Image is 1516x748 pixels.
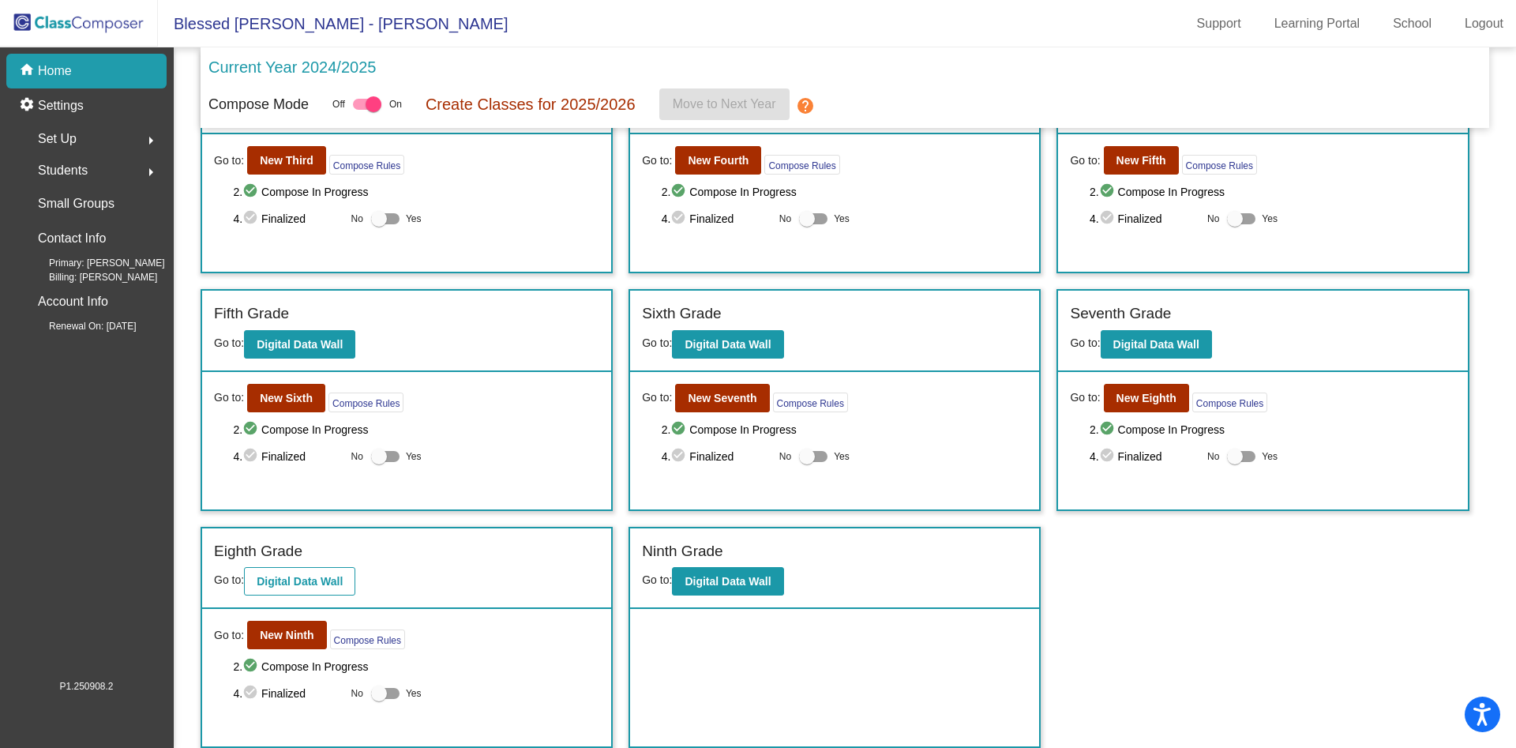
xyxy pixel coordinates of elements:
mat-icon: check_circle [1099,209,1118,228]
span: Go to: [642,389,672,406]
span: No [351,686,363,701]
button: Digital Data Wall [672,567,783,596]
p: Contact Info [38,227,106,250]
b: Digital Data Wall [685,575,771,588]
span: Billing: [PERSON_NAME] [24,270,157,284]
mat-icon: help [796,96,815,115]
button: Digital Data Wall [244,567,355,596]
mat-icon: check_circle [670,182,689,201]
span: 2. Compose In Progress [233,420,599,439]
label: Ninth Grade [642,540,722,563]
button: New Seventh [675,384,769,412]
mat-icon: check_circle [670,447,689,466]
button: Compose Rules [1182,155,1257,175]
span: On [389,97,402,111]
button: Move to Next Year [659,88,790,120]
span: Yes [406,684,422,703]
p: Compose Mode [208,94,309,115]
p: Home [38,62,72,81]
b: Digital Data Wall [257,575,343,588]
span: Go to: [642,336,672,349]
mat-icon: check_circle [670,209,689,228]
b: Digital Data Wall [685,338,771,351]
span: No [1207,449,1219,464]
a: School [1380,11,1444,36]
b: New Sixth [260,392,313,404]
button: Digital Data Wall [244,330,355,359]
span: Yes [1262,209,1278,228]
mat-icon: check_circle [1099,182,1118,201]
mat-icon: check_circle [242,657,261,676]
span: Go to: [1070,152,1100,169]
span: 4. Finalized [233,209,343,228]
span: Go to: [214,627,244,644]
span: 2. Compose In Progress [662,182,1028,201]
span: Go to: [214,389,244,406]
p: Small Groups [38,193,114,215]
span: Yes [834,209,850,228]
span: 4. Finalized [233,684,343,703]
span: Go to: [642,573,672,586]
span: Students [38,160,88,182]
p: Current Year 2024/2025 [208,55,376,79]
mat-icon: check_circle [1099,420,1118,439]
span: Go to: [1070,336,1100,349]
span: 4. Finalized [662,209,771,228]
span: 2. Compose In Progress [1090,182,1456,201]
span: Off [332,97,345,111]
span: No [779,449,791,464]
button: Compose Rules [1192,393,1267,412]
mat-icon: check_circle [242,684,261,703]
label: Eighth Grade [214,540,302,563]
a: Logout [1452,11,1516,36]
label: Fifth Grade [214,303,289,325]
mat-icon: check_circle [670,420,689,439]
span: Set Up [38,128,77,150]
span: No [779,212,791,226]
span: Yes [834,447,850,466]
span: Go to: [214,573,244,586]
label: Sixth Grade [642,303,721,325]
b: Digital Data Wall [1113,338,1199,351]
button: Compose Rules [764,155,839,175]
span: 4. Finalized [233,447,343,466]
mat-icon: check_circle [242,447,261,466]
b: New Fifth [1116,154,1166,167]
span: 2. Compose In Progress [233,182,599,201]
span: 2. Compose In Progress [1090,420,1456,439]
button: New Fifth [1104,146,1179,175]
mat-icon: check_circle [242,209,261,228]
button: New Sixth [247,384,325,412]
span: Go to: [214,336,244,349]
span: Go to: [642,152,672,169]
button: New Ninth [247,621,326,649]
mat-icon: settings [19,96,38,115]
span: Yes [1262,447,1278,466]
span: Go to: [214,152,244,169]
mat-icon: home [19,62,38,81]
b: New Eighth [1116,392,1176,404]
button: Digital Data Wall [672,330,783,359]
span: No [351,212,363,226]
b: New Fourth [688,154,749,167]
b: New Third [260,154,313,167]
span: 4. Finalized [662,447,771,466]
mat-icon: check_circle [1099,447,1118,466]
button: New Fourth [675,146,761,175]
mat-icon: arrow_right [141,131,160,150]
span: 2. Compose In Progress [233,657,599,676]
b: Digital Data Wall [257,338,343,351]
span: Primary: [PERSON_NAME] [24,256,165,270]
button: Digital Data Wall [1101,330,1212,359]
a: Support [1184,11,1254,36]
b: New Seventh [688,392,756,404]
button: Compose Rules [329,155,404,175]
label: Seventh Grade [1070,303,1171,325]
span: Move to Next Year [673,97,776,111]
p: Settings [38,96,84,115]
a: Learning Portal [1262,11,1373,36]
span: Yes [406,209,422,228]
button: New Eighth [1104,384,1189,412]
p: Create Classes for 2025/2026 [426,92,636,116]
button: Compose Rules [330,630,405,649]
